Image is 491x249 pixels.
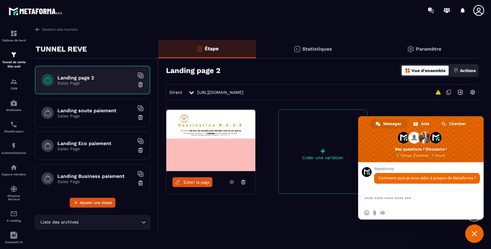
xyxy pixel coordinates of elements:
p: Paramètre [416,46,441,52]
div: Chercher [436,119,472,128]
img: formation [10,51,17,59]
a: social-networksocial-networkRéseaux Sociaux [2,181,26,205]
textarea: Entrez votre message... [364,196,464,201]
img: setting-w.858f3a88.svg [467,86,478,98]
button: Ajouter une étape [70,198,115,208]
p: Tableau de bord [2,39,26,42]
span: Comment puis-je vous aider à propos de Metaforma ? [378,175,476,181]
p: Webinaire [2,108,26,112]
span: Aide [421,119,429,128]
p: Sales Page [57,81,134,86]
p: TUNNEL REVE [36,43,87,55]
div: Aide [408,119,435,128]
span: Envoyer un fichier [372,210,377,215]
a: formationformationCRM [2,73,26,95]
a: automationsautomationsEspace membre [2,159,26,181]
img: email [10,210,17,217]
a: emailemailE-mailing [2,205,26,227]
img: automations [10,142,17,150]
a: [URL][DOMAIN_NAME] [197,90,243,95]
p: Assistant IA [2,240,26,244]
p: Actions [460,68,476,73]
h3: Landing page 2 [166,66,220,75]
img: trash [137,114,144,121]
a: formationformationTableau de bord [2,25,26,47]
p: Automatisations [2,151,26,155]
div: Search for option [35,215,150,229]
a: Assistant IA [2,227,26,248]
a: Éditer la page [172,177,212,187]
div: Fermer le chat [465,224,484,243]
img: automations [10,99,17,107]
span: Insérer un emoji [364,210,369,215]
img: arrow [35,27,41,32]
img: image [166,110,255,171]
p: Statistiques [302,46,332,52]
span: Ajouter une étape [80,200,112,206]
span: Éditer la page [184,180,210,185]
span: Liste des archives [39,219,80,226]
p: + [279,147,367,155]
img: formation [10,78,17,85]
span: Message audio [380,210,385,215]
p: CRM [2,87,26,90]
a: Gestion des tunnels [35,27,78,32]
img: trash [137,82,144,88]
img: setting-gr.5f69749f.svg [407,45,414,53]
img: social-network [10,185,17,193]
p: Sales Page [57,179,134,184]
p: Espace membre [2,173,26,176]
input: Search for option [80,219,140,226]
a: automationsautomationsWebinaire [2,95,26,116]
h6: Landing page 2 [57,75,134,81]
span: Metaforma [374,167,480,171]
img: trash [137,147,144,153]
p: Réseaux Sociaux [2,194,26,201]
img: logo [9,6,64,17]
span: Messages [383,119,401,128]
img: arrow-next.bcc2205e.svg [454,86,466,98]
h6: Landing soute paiement [57,108,134,113]
h6: Landing Eco paiement [57,140,134,146]
img: trash [137,180,144,186]
p: E-mailing [2,219,26,222]
p: Vue d'ensemble [412,68,446,73]
img: automations [10,164,17,171]
p: Sales Page [57,113,134,118]
img: stats.20deebd0.svg [293,45,301,53]
a: automationsautomationsAutomatisations [2,138,26,159]
p: Sales Page [57,146,134,151]
img: dashboard-orange.40269519.svg [405,68,410,73]
div: Messages [370,119,407,128]
p: Étape [205,46,218,52]
a: formationformationTunnel de vente Site web [2,47,26,73]
img: bars-o.4a397970.svg [196,45,203,52]
p: Tunnel de vente Site web [2,60,26,69]
img: formation [10,30,17,37]
a: schedulerschedulerPlanificateur [2,116,26,138]
span: Direct [169,90,182,95]
img: actions.d6e523a2.png [453,68,459,73]
p: Créer une variation [279,155,367,160]
p: Planificateur [2,130,26,133]
img: scheduler [10,121,17,128]
h6: Landing Business paiement [57,173,134,179]
span: Chercher [449,119,466,128]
